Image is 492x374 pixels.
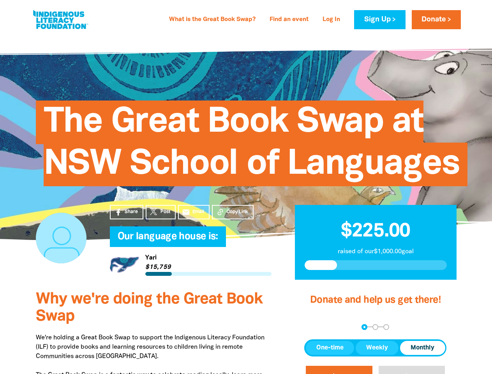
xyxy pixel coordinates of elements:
a: Find an event [265,14,313,26]
button: Monthly [400,341,445,355]
span: Weekly [366,343,388,353]
a: Log In [318,14,345,26]
a: Donate [412,10,461,29]
a: Sign Up [354,10,405,29]
div: Donation frequency [304,339,446,356]
span: The Great Book Swap at NSW School of Languages [44,106,460,186]
button: Navigate to step 3 of 3 to enter your payment details [383,324,389,330]
a: Post [146,205,176,219]
p: raised of our $1,000.00 goal [305,247,447,256]
span: One-time [316,343,344,353]
a: What is the Great Book Swap? [164,14,260,26]
button: One-time [306,341,354,355]
span: Email [192,208,204,215]
button: Weekly [356,341,399,355]
a: emailEmail [178,205,210,219]
a: Share [110,205,143,219]
button: Navigate to step 2 of 3 to enter your details [372,324,378,330]
span: Share [125,208,138,215]
span: Copy Link [227,208,248,215]
i: email [182,208,190,216]
h6: My Team [110,239,272,244]
span: Monthly [411,343,434,353]
button: Navigate to step 1 of 3 to enter your donation amount [362,324,367,330]
span: Why we're doing the Great Book Swap [36,292,263,324]
span: Our language house is: [118,232,218,247]
button: Copy Link [212,205,254,219]
span: Post [160,208,170,215]
span: $225.00 [341,222,410,240]
span: Donate and help us get there! [310,296,441,305]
